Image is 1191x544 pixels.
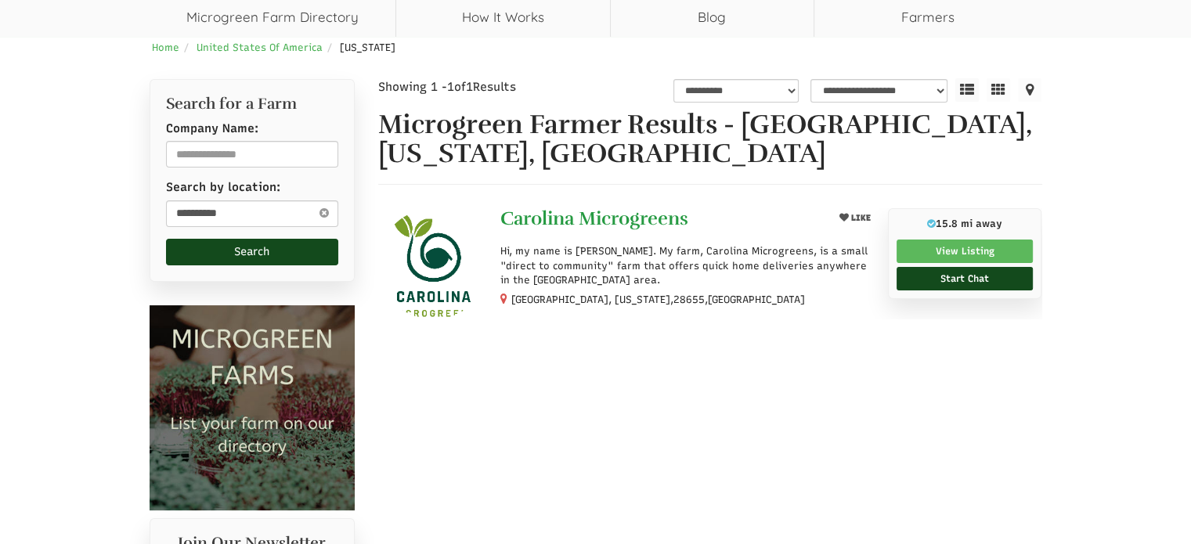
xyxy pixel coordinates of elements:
a: United States Of America [197,41,323,53]
a: Carolina Microgreens [500,208,821,232]
p: Hi, my name is [PERSON_NAME]. My farm, Carolina Microgreens, is a small "direct to community" far... [500,244,875,287]
span: 1 [447,80,454,94]
h1: Microgreen Farmer Results - [GEOGRAPHIC_DATA], [US_STATE], [GEOGRAPHIC_DATA] [378,110,1042,169]
label: Company Name: [166,121,258,137]
h2: Search for a Farm [166,95,339,113]
span: [GEOGRAPHIC_DATA] [708,293,805,307]
a: Home [152,41,179,53]
span: 28655 [673,293,705,307]
p: 15.8 mi away [897,217,1034,231]
span: 1 [466,80,473,94]
span: [US_STATE] [340,41,395,53]
span: Carolina Microgreens [500,207,688,230]
a: View Listing [897,240,1034,263]
select: overall_rating_filter-1 [673,79,799,103]
select: sortbox-1 [810,79,947,103]
small: [GEOGRAPHIC_DATA], [US_STATE], , [511,294,805,305]
label: Search by location: [166,179,280,196]
button: Search [166,239,339,265]
img: Carolina Microgreens [378,208,489,319]
span: LIKE [849,213,871,223]
button: LIKE [834,208,876,228]
img: Microgreen Farms list your microgreen farm today [150,305,355,511]
a: Start Chat [897,267,1034,290]
div: Showing 1 - of Results [378,79,599,95]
